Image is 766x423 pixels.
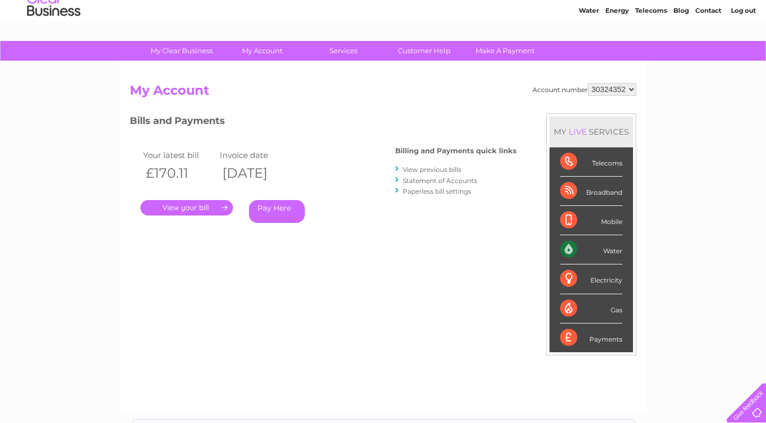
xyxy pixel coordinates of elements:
[567,127,589,137] div: LIVE
[565,5,639,19] a: 0333 014 3131
[579,45,599,53] a: Water
[560,235,622,264] div: Water
[140,200,233,215] a: .
[130,83,636,103] h2: My Account
[299,41,387,61] a: Services
[249,200,305,223] a: Pay Here
[130,113,517,132] h3: Bills and Payments
[138,41,226,61] a: My Clear Business
[695,45,721,53] a: Contact
[140,162,217,184] th: £170.11
[532,83,636,96] div: Account number
[217,162,294,184] th: [DATE]
[140,148,217,162] td: Your latest bill
[217,148,294,162] td: Invoice date
[380,41,468,61] a: Customer Help
[403,187,471,195] a: Paperless bill settings
[560,264,622,294] div: Electricity
[673,45,689,53] a: Blog
[605,45,629,53] a: Energy
[27,28,81,60] img: logo.png
[403,165,461,173] a: View previous bills
[560,324,622,352] div: Payments
[132,6,635,52] div: Clear Business is a trading name of Verastar Limited (registered in [GEOGRAPHIC_DATA] No. 3667643...
[560,206,622,235] div: Mobile
[560,294,622,324] div: Gas
[395,147,517,155] h4: Billing and Payments quick links
[560,147,622,177] div: Telecoms
[461,41,549,61] a: Make A Payment
[635,45,667,53] a: Telecoms
[549,117,633,147] div: MY SERVICES
[731,45,756,53] a: Log out
[403,177,477,185] a: Statement of Accounts
[560,177,622,206] div: Broadband
[219,41,306,61] a: My Account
